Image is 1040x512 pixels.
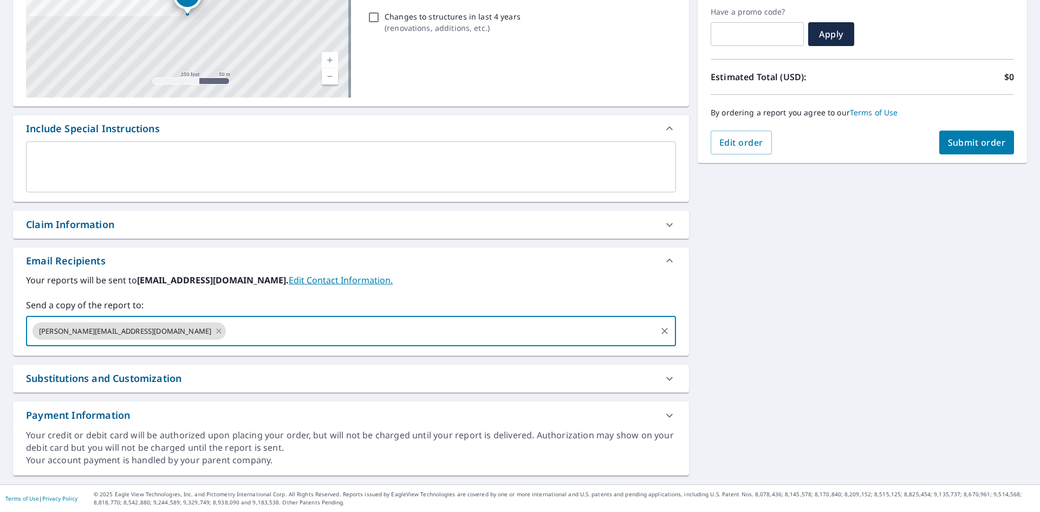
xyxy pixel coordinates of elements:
button: Apply [808,22,854,46]
p: $0 [1004,70,1014,83]
span: [PERSON_NAME][EMAIL_ADDRESS][DOMAIN_NAME] [32,326,218,336]
label: Send a copy of the report to: [26,299,676,312]
a: Terms of Use [850,107,898,118]
div: Your credit or debit card will be authorized upon placing your order, but will not be charged unt... [26,429,676,454]
span: Apply [817,28,846,40]
p: Estimated Total (USD): [711,70,862,83]
a: Current Level 17, Zoom In [322,52,338,68]
b: [EMAIL_ADDRESS][DOMAIN_NAME]. [137,274,289,286]
a: Current Level 17, Zoom Out [322,68,338,85]
div: Your account payment is handled by your parent company. [26,454,676,466]
div: Claim Information [26,217,114,232]
div: Payment Information [26,408,130,423]
p: ( renovations, additions, etc. ) [385,22,521,34]
button: Submit order [939,131,1015,154]
p: | [5,495,77,502]
div: Payment Information [13,401,689,429]
div: Email Recipients [13,248,689,274]
p: Changes to structures in last 4 years [385,11,521,22]
span: Edit order [719,137,763,148]
div: Email Recipients [26,254,106,268]
p: © 2025 Eagle View Technologies, Inc. and Pictometry International Corp. All Rights Reserved. Repo... [94,490,1035,507]
div: [PERSON_NAME][EMAIL_ADDRESS][DOMAIN_NAME] [32,322,226,340]
p: By ordering a report you agree to our [711,108,1014,118]
a: Privacy Policy [42,495,77,502]
button: Edit order [711,131,772,154]
a: EditContactInfo [289,274,393,286]
button: Clear [657,323,672,339]
a: Terms of Use [5,495,39,502]
div: Include Special Instructions [13,115,689,141]
label: Your reports will be sent to [26,274,676,287]
div: Substitutions and Customization [13,365,689,392]
label: Have a promo code? [711,7,804,17]
div: Claim Information [13,211,689,238]
div: Substitutions and Customization [26,371,181,386]
span: Submit order [948,137,1006,148]
div: Include Special Instructions [26,121,160,136]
